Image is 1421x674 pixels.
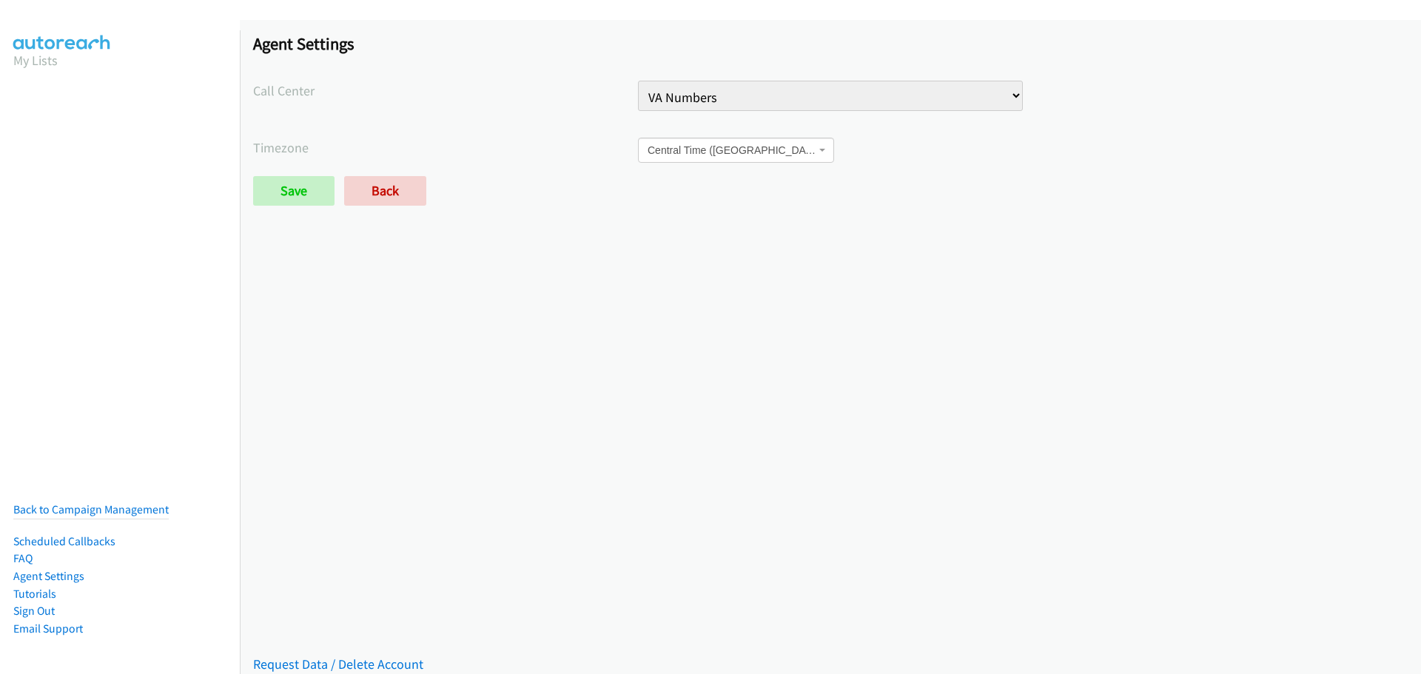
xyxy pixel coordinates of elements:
label: Call Center [253,81,638,101]
a: Back to Campaign Management [13,502,169,516]
a: Back [344,176,426,206]
span: Central Time (US & Canada) [648,143,816,158]
input: Save [253,176,335,206]
a: Agent Settings [13,569,84,583]
h1: Agent Settings [253,33,1408,54]
a: My Lists [13,52,58,69]
a: Request Data / Delete Account [253,656,423,673]
a: Scheduled Callbacks [13,534,115,548]
label: Timezone [253,138,638,158]
a: Tutorials [13,587,56,601]
span: Central Time (US & Canada) [638,138,834,163]
a: FAQ [13,551,33,565]
a: Sign Out [13,604,55,618]
a: Email Support [13,621,83,636]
